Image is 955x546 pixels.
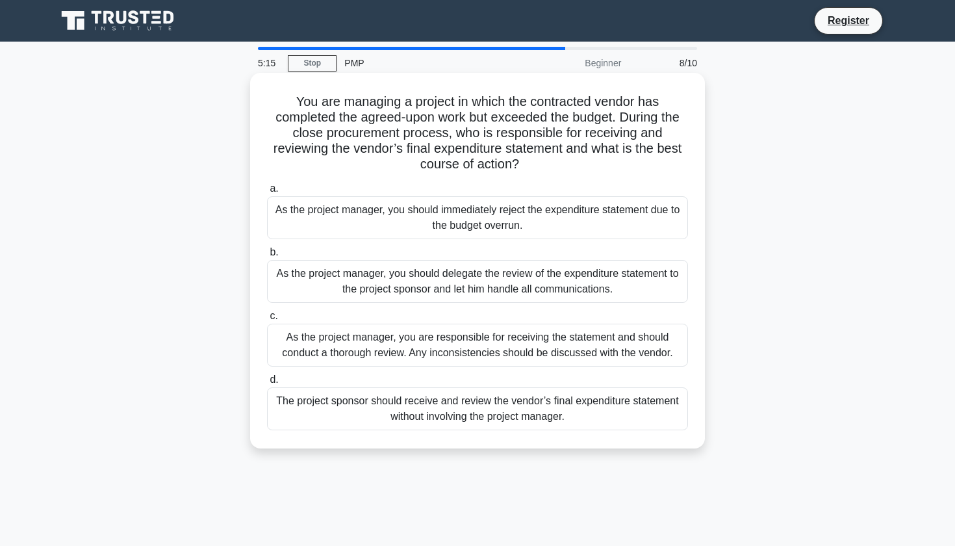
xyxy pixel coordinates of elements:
div: The project sponsor should receive and review the vendor’s final expenditure statement without in... [267,387,688,430]
div: As the project manager, you should delegate the review of the expenditure statement to the projec... [267,260,688,303]
div: As the project manager, you are responsible for receiving the statement and should conduct a thor... [267,324,688,367]
div: PMP [337,50,515,76]
div: 5:15 [250,50,288,76]
a: Stop [288,55,337,71]
div: Beginner [515,50,629,76]
h5: You are managing a project in which the contracted vendor has completed the agreed-upon work but ... [266,94,689,173]
span: a. [270,183,278,194]
span: d. [270,374,278,385]
div: As the project manager, you should immediately reject the expenditure statement due to the budget... [267,196,688,239]
span: c. [270,310,277,321]
span: b. [270,246,278,257]
div: 8/10 [629,50,705,76]
a: Register [820,12,877,29]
